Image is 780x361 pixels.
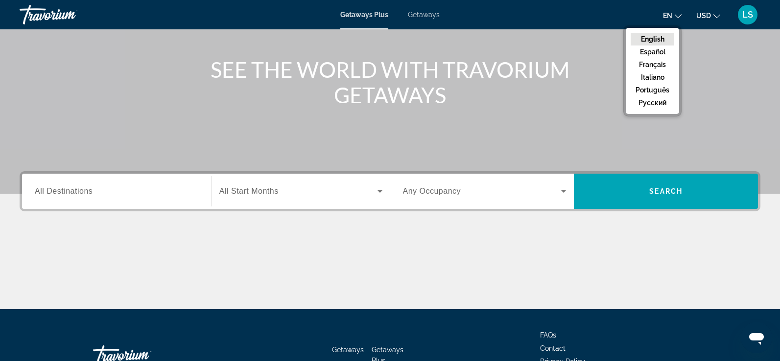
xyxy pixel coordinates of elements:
[408,11,440,19] a: Getaways
[35,187,93,195] span: All Destinations
[20,2,118,27] a: Travorium
[631,58,674,71] button: Français
[219,187,279,195] span: All Start Months
[631,84,674,96] button: Português
[207,57,574,108] h1: SEE THE WORLD WITH TRAVORIUM GETAWAYS
[540,344,566,352] a: Contact
[649,187,683,195] span: Search
[332,346,364,354] a: Getaways
[696,12,711,20] span: USD
[540,331,556,339] a: FAQs
[574,174,758,209] button: Search
[696,8,720,23] button: Change currency
[663,12,672,20] span: en
[631,71,674,84] button: Italiano
[631,96,674,109] button: русский
[340,11,388,19] a: Getaways Plus
[22,174,758,209] div: Search widget
[403,187,461,195] span: Any Occupancy
[631,33,674,45] button: English
[742,10,753,20] span: LS
[663,8,682,23] button: Change language
[741,322,772,353] iframe: Schaltfläche zum Öffnen des Messaging-Fensters
[735,4,760,25] button: User Menu
[631,45,674,58] button: Español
